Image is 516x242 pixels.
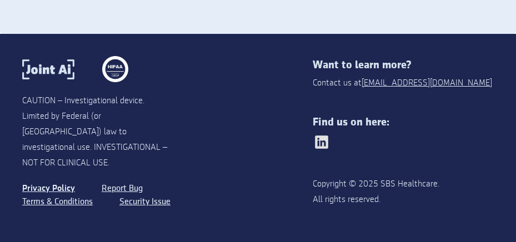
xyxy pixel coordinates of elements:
[22,93,167,171] div: CAUTION – Investigational device. Limited by Federal (or [GEOGRAPHIC_DATA]) law to investigationa...
[313,177,439,208] div: Copyright © 2025 SBS Healthcare. All rights reserved.
[313,115,389,130] div: Find us on here:
[313,58,412,73] div: Want to learn more?
[22,195,93,209] a: Terms & Conditions
[313,77,492,90] div: Contact us at
[22,182,75,195] a: Privacy Policy
[362,77,492,90] a: [EMAIL_ADDRESS][DOMAIN_NAME]
[102,182,143,195] a: Report Bug
[119,195,171,209] a: Security Issue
